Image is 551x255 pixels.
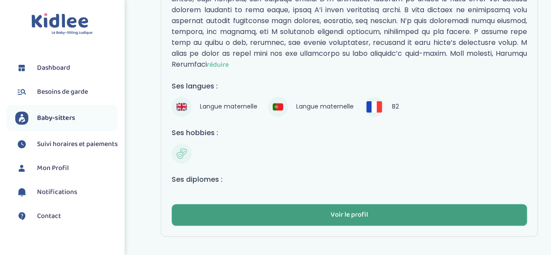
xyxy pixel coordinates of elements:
[389,101,403,113] span: B2
[15,112,28,125] img: babysitters.svg
[292,101,357,113] span: Langue maternelle
[15,210,118,223] a: Contact
[37,87,88,97] span: Besoins de garde
[196,101,261,113] span: Langue maternelle
[15,61,118,75] a: Dashboard
[15,162,28,175] img: profil.svg
[31,13,93,35] img: logo.svg
[15,85,28,99] img: besoin.svg
[37,63,70,73] span: Dashboard
[172,174,527,185] h4: Ses diplomes :
[15,186,28,199] img: notification.svg
[15,210,28,223] img: contact.svg
[37,211,61,221] span: Contact
[172,204,527,226] button: Voir le profil
[15,112,118,125] a: Baby-sitters
[273,102,283,112] img: Portugais
[37,187,77,197] span: Notifications
[172,127,527,138] h4: Ses hobbies :
[15,186,118,199] a: Notifications
[207,59,229,70] span: réduire
[331,210,368,220] div: Voir le profil
[37,163,69,173] span: Mon Profil
[172,81,527,92] h4: Ses langues :
[366,101,382,112] img: Français
[15,138,28,151] img: suivihoraire.svg
[15,138,118,151] a: Suivi horaires et paiements
[15,61,28,75] img: dashboard.svg
[176,102,187,112] img: Anglais
[37,139,118,150] span: Suivi horaires et paiements
[37,113,75,123] span: Baby-sitters
[15,85,118,99] a: Besoins de garde
[15,162,118,175] a: Mon Profil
